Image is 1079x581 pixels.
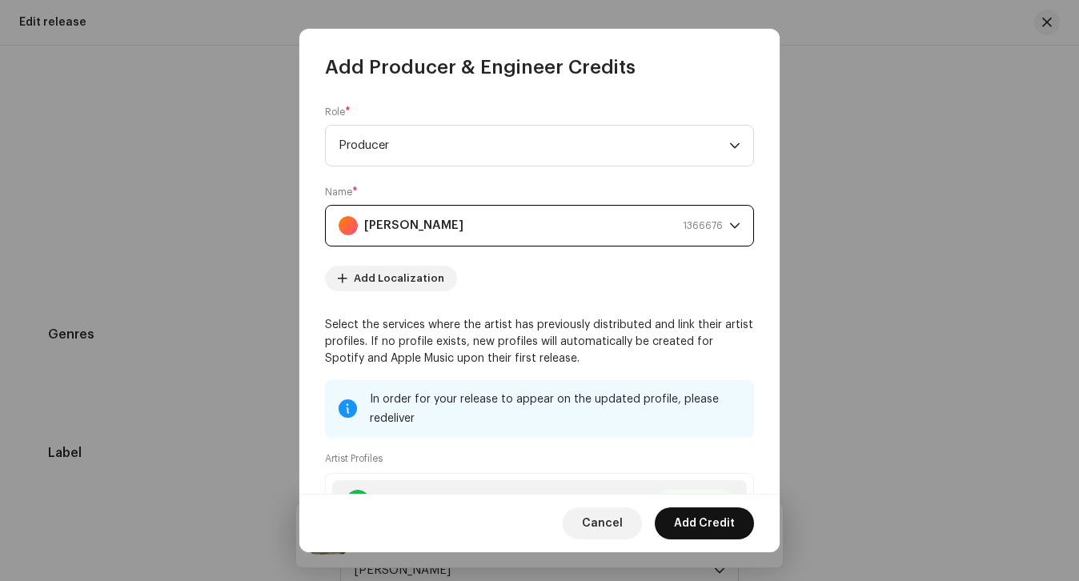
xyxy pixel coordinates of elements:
[325,54,636,80] span: Add Producer & Engineer Credits
[582,507,623,539] span: Cancel
[683,206,723,246] span: 1366676
[729,126,740,166] div: dropdown trigger
[325,106,351,118] label: Role
[325,451,383,467] small: Artist Profiles
[656,490,734,515] button: Linked
[364,206,463,246] strong: [PERSON_NAME]
[370,390,741,428] div: In order for your release to appear on the updated profile, please redeliver
[674,507,735,539] span: Add Credit
[655,507,754,539] button: Add Credit
[354,262,444,295] span: Add Localization
[339,126,729,166] span: Producer
[325,186,358,198] label: Name
[563,507,642,539] button: Cancel
[339,206,729,246] span: Devansh
[325,317,754,367] p: Select the services where the artist has previously distributed and link their artist profiles. I...
[729,206,740,246] div: dropdown trigger
[325,266,457,291] button: Add Localization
